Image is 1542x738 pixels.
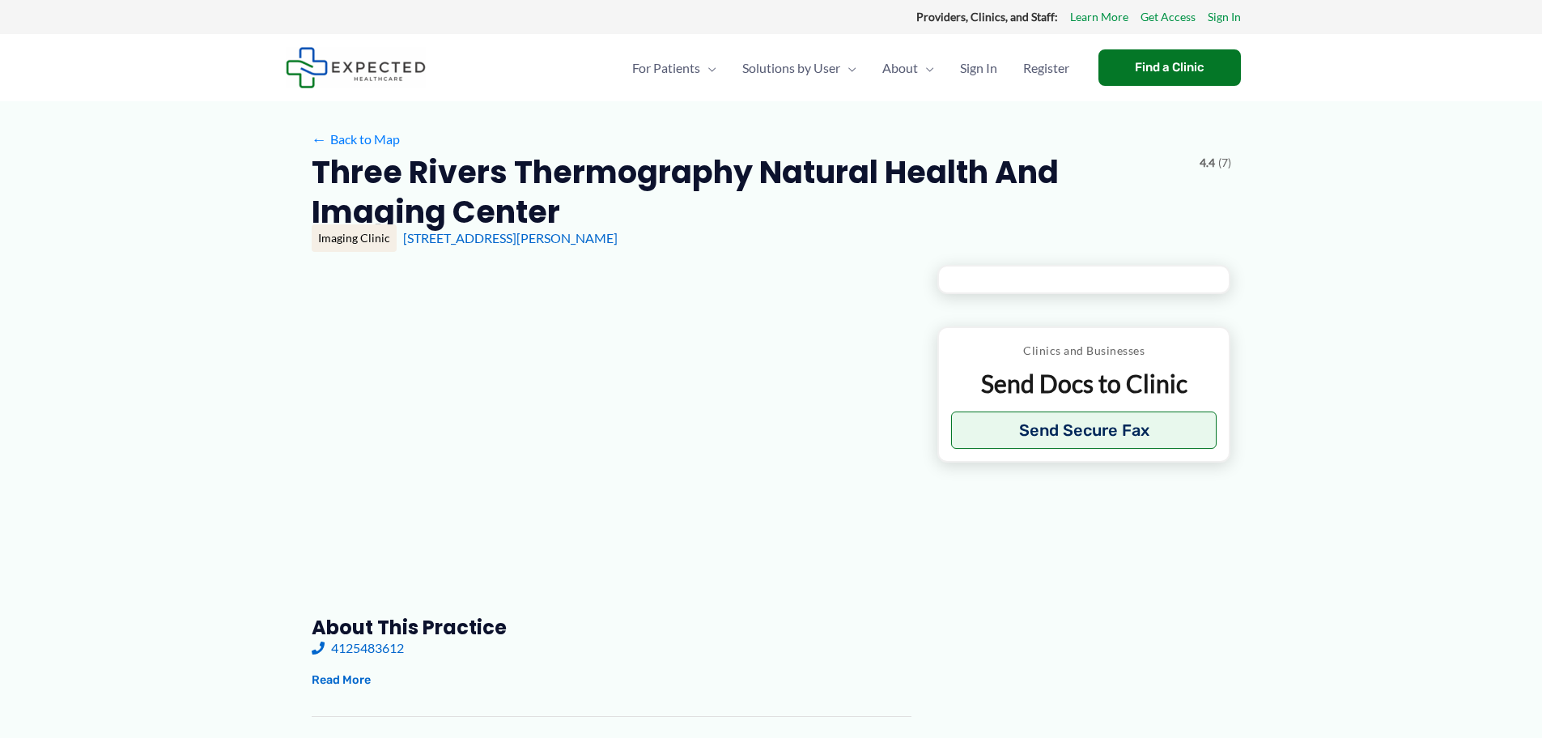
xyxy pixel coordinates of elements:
[286,47,426,88] img: Expected Healthcare Logo - side, dark font, small
[700,40,716,96] span: Menu Toggle
[312,127,400,151] a: ←Back to Map
[1010,40,1082,96] a: Register
[918,40,934,96] span: Menu Toggle
[619,40,729,96] a: For PatientsMenu Toggle
[1098,49,1241,86] a: Find a Clinic
[869,40,947,96] a: AboutMenu Toggle
[1023,40,1069,96] span: Register
[403,230,618,245] a: [STREET_ADDRESS][PERSON_NAME]
[840,40,856,96] span: Menu Toggle
[951,412,1217,449] button: Send Secure Fax
[951,368,1217,399] p: Send Docs to Clinic
[1200,152,1215,173] span: 4.4
[882,40,918,96] span: About
[1208,6,1241,28] a: Sign In
[1070,6,1128,28] a: Learn More
[619,40,1082,96] nav: Primary Site Navigation
[312,152,1187,232] h2: Three Rivers Thermography Natural Health and Imaging Center
[312,640,404,655] a: 4125483612
[632,40,700,96] span: For Patients
[951,340,1217,361] p: Clinics and Businesses
[312,615,911,640] h3: About this practice
[960,40,997,96] span: Sign In
[312,224,397,252] div: Imaging Clinic
[742,40,840,96] span: Solutions by User
[312,671,371,690] button: Read More
[1218,152,1231,173] span: (7)
[312,131,327,147] span: ←
[1141,6,1196,28] a: Get Access
[729,40,869,96] a: Solutions by UserMenu Toggle
[916,10,1058,23] strong: Providers, Clinics, and Staff:
[947,40,1010,96] a: Sign In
